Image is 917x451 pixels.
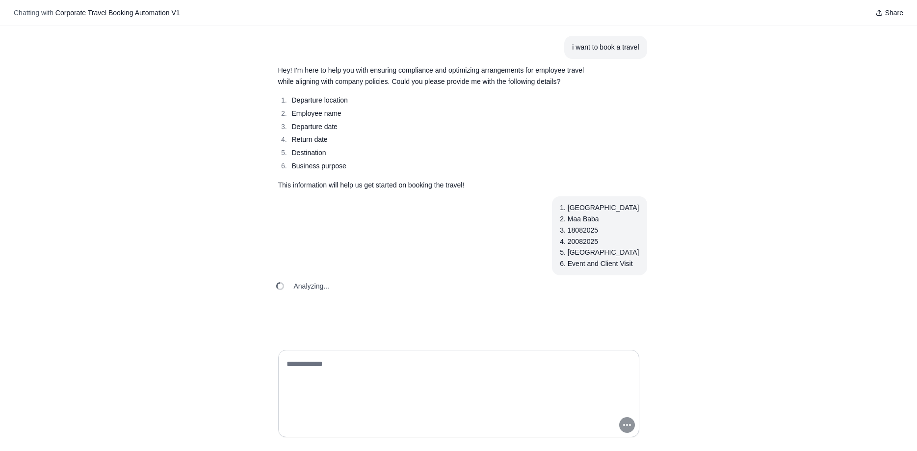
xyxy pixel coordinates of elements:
span: Analyzing... [294,281,329,291]
span: Chatting with [14,8,53,18]
span: Corporate Travel Booking Automation V1 [55,9,180,17]
li: Destination [289,147,592,159]
div: 1. [GEOGRAPHIC_DATA] 2. Maa Baba 3. 18082025 4. 20082025 5. [GEOGRAPHIC_DATA] 6. Event and Client... [560,202,639,269]
li: Business purpose [289,160,592,172]
li: Return date [289,134,592,145]
section: Response [270,59,600,197]
button: Chatting with Corporate Travel Booking Automation V1 [10,6,184,20]
section: User message [564,36,647,59]
li: Employee name [289,108,592,119]
p: Hey! I'm here to help you with ensuring compliance and optimizing arrangements for employee trave... [278,65,592,87]
li: Departure date [289,121,592,133]
p: This information will help us get started on booking the travel! [278,180,592,191]
span: Share [885,8,903,18]
li: Departure location [289,95,592,106]
div: i want to book a travel [572,42,639,53]
section: User message [552,196,647,275]
button: Share [871,6,907,20]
